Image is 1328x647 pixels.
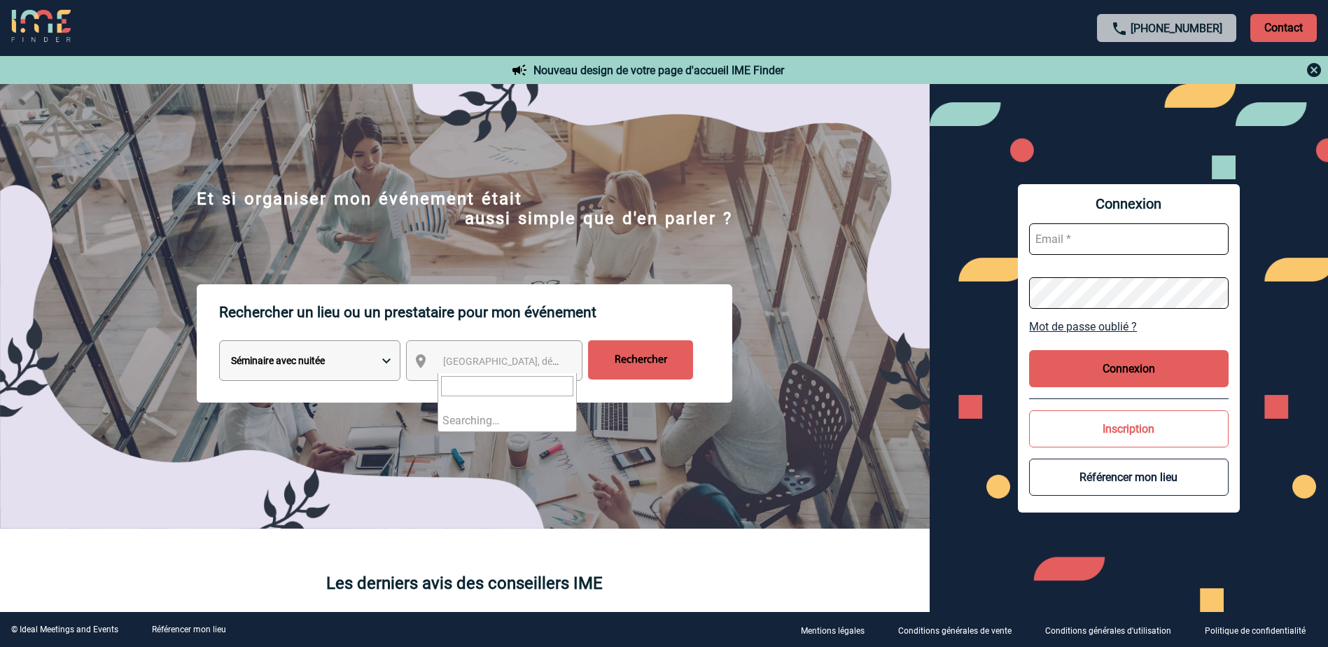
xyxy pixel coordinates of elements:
span: [GEOGRAPHIC_DATA], département, région... [443,356,638,367]
div: © Ideal Meetings and Events [11,625,118,634]
button: Connexion [1029,350,1229,387]
input: Rechercher [588,340,693,380]
img: call-24-px.png [1111,20,1128,37]
a: Politique de confidentialité [1194,623,1328,636]
button: Inscription [1029,410,1229,447]
p: Contact [1250,14,1317,42]
a: [PHONE_NUMBER] [1131,22,1222,35]
p: Rechercher un lieu ou un prestataire pour mon événement [219,284,732,340]
a: Mentions légales [790,623,887,636]
a: Référencer mon lieu [152,625,226,634]
button: Référencer mon lieu [1029,459,1229,496]
a: Mot de passe oublié ? [1029,320,1229,333]
p: Politique de confidentialité [1205,626,1306,636]
li: Searching… [438,410,576,431]
p: Conditions générales d'utilisation [1045,626,1171,636]
a: Conditions générales de vente [887,623,1034,636]
a: Conditions générales d'utilisation [1034,623,1194,636]
p: Conditions générales de vente [898,626,1012,636]
input: Email * [1029,223,1229,255]
p: Mentions légales [801,626,865,636]
span: Connexion [1029,195,1229,212]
